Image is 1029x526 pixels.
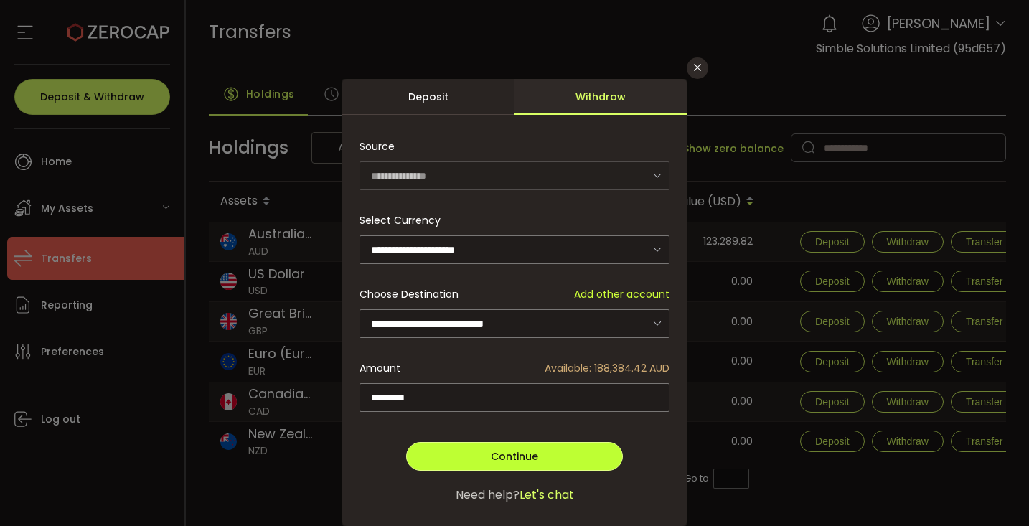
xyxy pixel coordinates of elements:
span: Amount [360,361,400,376]
iframe: Chat Widget [957,457,1029,526]
span: Choose Destination [360,287,459,302]
div: Withdraw [514,79,687,115]
button: Close [687,57,708,79]
span: Add other account [574,287,669,302]
button: Continue [406,442,623,471]
label: Select Currency [360,213,449,227]
span: Let's chat [520,487,574,504]
span: Continue [491,449,538,464]
span: Available: 188,384.42 AUD [545,361,669,376]
span: Source [360,132,395,161]
div: Deposit [342,79,514,115]
div: dialog [342,79,687,526]
span: Need help? [456,487,520,504]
